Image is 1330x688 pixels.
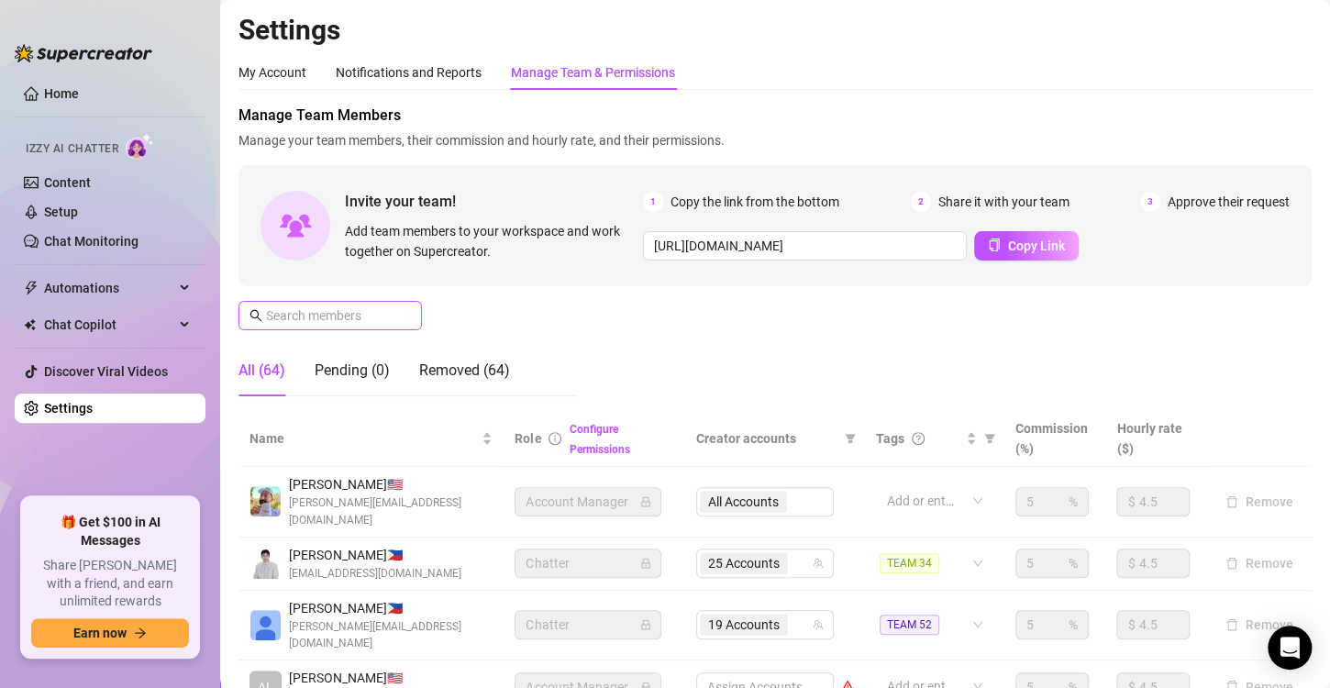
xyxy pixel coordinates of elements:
[511,62,675,83] div: Manage Team & Permissions
[238,411,504,467] th: Name
[640,558,651,569] span: lock
[24,318,36,331] img: Chat Copilot
[643,192,663,212] span: 1
[44,364,168,379] a: Discover Viral Videos
[708,553,780,573] span: 25 Accounts
[1218,614,1301,636] button: Remove
[419,360,510,382] div: Removed (64)
[974,231,1079,261] button: Copy Link
[336,62,482,83] div: Notifications and Reports
[911,192,931,212] span: 2
[126,133,154,160] img: AI Chatter
[1168,192,1290,212] span: Approve their request
[289,598,493,618] span: [PERSON_NAME] 🇵🇭
[345,190,643,213] span: Invite your team!
[696,428,837,449] span: Creator accounts
[1105,411,1207,467] th: Hourly rate ($)
[44,401,93,416] a: Settings
[238,130,1312,150] span: Manage your team members, their commission and hourly rate, and their permissions.
[1140,192,1160,212] span: 3
[880,615,939,635] span: TEAM 52
[24,281,39,295] span: thunderbolt
[44,86,79,101] a: Home
[640,496,651,507] span: lock
[671,192,839,212] span: Copy the link from the bottom
[31,557,189,611] span: Share [PERSON_NAME] with a friend, and earn unlimited rewards
[249,428,478,449] span: Name
[845,433,856,444] span: filter
[813,619,824,630] span: team
[708,615,780,635] span: 19 Accounts
[1008,239,1065,253] span: Copy Link
[700,552,788,574] span: 25 Accounts
[44,310,174,339] span: Chat Copilot
[250,486,281,516] img: Evan Gillis
[31,514,189,549] span: 🎁 Get $100 in AI Messages
[938,192,1070,212] span: Share it with your team
[526,611,650,638] span: Chatter
[981,425,999,452] span: filter
[526,549,650,577] span: Chatter
[134,627,147,639] span: arrow-right
[44,175,91,190] a: Content
[813,558,824,569] span: team
[31,618,189,648] button: Earn nowarrow-right
[289,618,493,653] span: [PERSON_NAME][EMAIL_ADDRESS][DOMAIN_NAME]
[876,428,904,449] span: Tags
[1268,626,1312,670] div: Open Intercom Messenger
[880,553,939,573] span: TEAM 34
[44,205,78,219] a: Setup
[289,494,493,529] span: [PERSON_NAME][EMAIL_ADDRESS][DOMAIN_NAME]
[266,305,396,326] input: Search members
[515,431,541,446] span: Role
[1218,552,1301,574] button: Remove
[640,619,651,630] span: lock
[988,239,1001,251] span: copy
[238,62,306,83] div: My Account
[315,360,390,382] div: Pending (0)
[44,234,139,249] a: Chat Monitoring
[44,273,174,303] span: Automations
[841,425,859,452] span: filter
[238,13,1312,48] h2: Settings
[912,432,925,445] span: question-circle
[250,610,281,640] img: Katrina Mendiola
[984,433,995,444] span: filter
[73,626,127,640] span: Earn now
[700,614,788,636] span: 19 Accounts
[15,44,152,62] img: logo-BBDzfeDw.svg
[289,565,461,583] span: [EMAIL_ADDRESS][DOMAIN_NAME]
[289,668,461,688] span: [PERSON_NAME] 🇺🇸
[345,221,636,261] span: Add team members to your workspace and work together on Supercreator.
[250,549,281,579] img: Paul Andrei Casupanan
[1004,411,1106,467] th: Commission (%)
[26,140,118,158] span: Izzy AI Chatter
[289,545,461,565] span: [PERSON_NAME] 🇵🇭
[289,474,493,494] span: [PERSON_NAME] 🇺🇸
[569,423,629,456] a: Configure Permissions
[238,360,285,382] div: All (64)
[1218,491,1301,513] button: Remove
[526,488,650,516] span: Account Manager
[238,105,1312,127] span: Manage Team Members
[549,432,561,445] span: info-circle
[249,309,262,322] span: search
